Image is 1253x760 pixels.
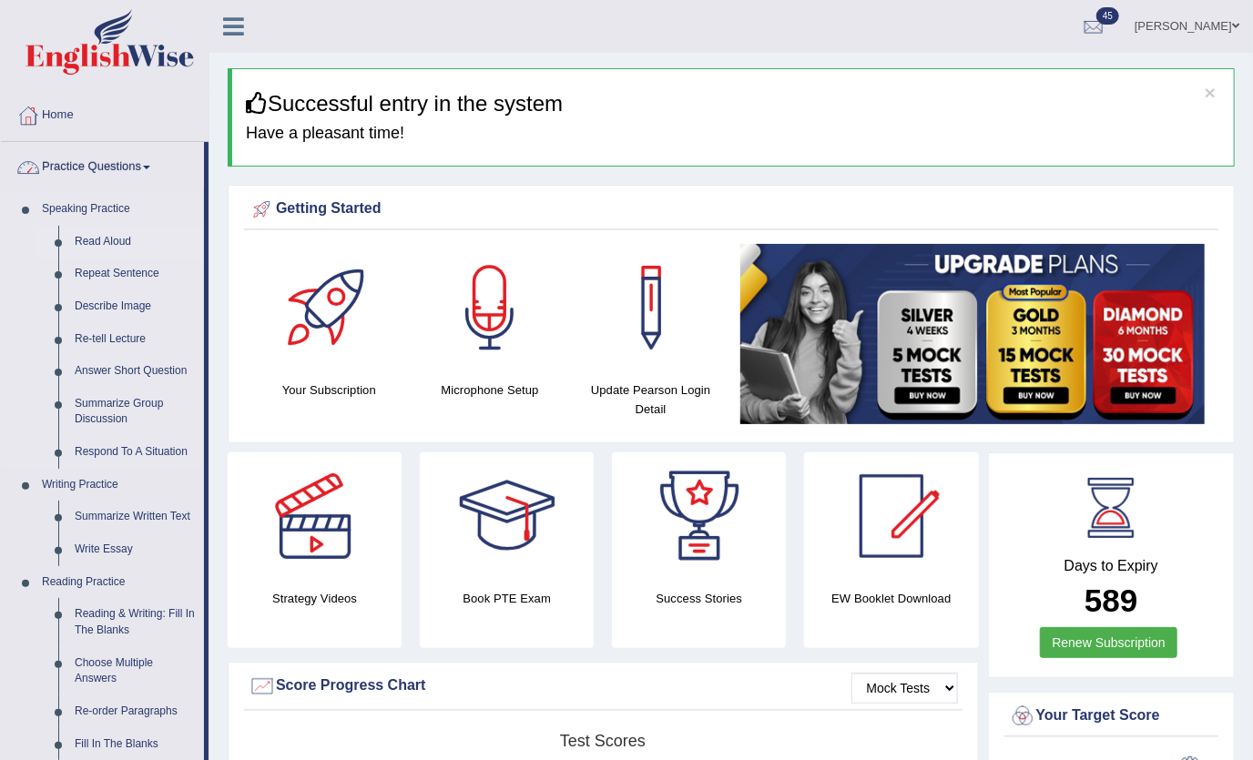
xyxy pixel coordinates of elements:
a: Home [1,90,209,136]
h4: Update Pearson Login Detail [579,380,722,419]
button: × [1205,83,1216,102]
h4: Your Subscription [258,380,401,400]
a: Writing Practice [34,469,204,502]
a: Renew Subscription [1040,627,1177,658]
a: Repeat Sentence [66,258,204,290]
a: Read Aloud [66,226,204,258]
img: small5.jpg [740,244,1205,423]
b: 589 [1085,583,1137,618]
a: Re-tell Lecture [66,323,204,356]
h4: Microphone Setup [419,380,562,400]
h3: Successful entry in the system [246,92,1220,116]
h4: Book PTE Exam [420,589,594,608]
div: Your Target Score [1009,703,1215,730]
a: Respond To A Situation [66,436,204,469]
a: Speaking Practice [34,193,204,226]
h4: Strategy Videos [228,589,402,608]
a: Summarize Group Discussion [66,388,204,436]
a: Answer Short Question [66,355,204,388]
tspan: Test scores [560,732,646,750]
div: Score Progress Chart [249,673,958,700]
a: Practice Questions [1,142,204,187]
div: Getting Started [249,196,1214,223]
h4: Have a pleasant time! [246,125,1220,143]
span: 45 [1096,7,1119,25]
a: Re-order Paragraphs [66,695,204,728]
a: Summarize Written Text [66,501,204,533]
h4: EW Booklet Download [804,589,978,608]
a: Write Essay [66,533,204,566]
h4: Days to Expiry [1009,558,1215,574]
h4: Success Stories [612,589,786,608]
a: Choose Multiple Answers [66,647,204,695]
a: Reading Practice [34,566,204,599]
a: Reading & Writing: Fill In The Blanks [66,598,204,646]
a: Describe Image [66,290,204,323]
